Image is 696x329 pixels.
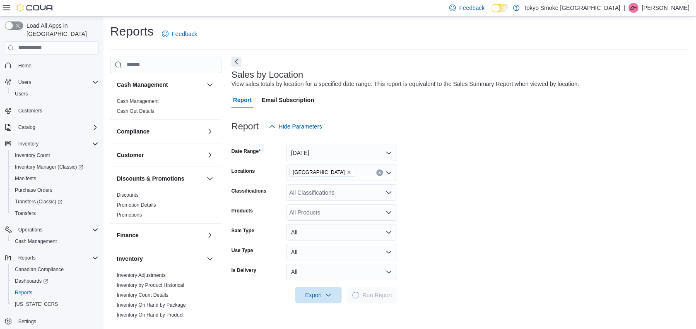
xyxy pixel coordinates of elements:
span: Settings [15,316,99,326]
span: Report [233,92,252,108]
span: Dashboards [12,276,99,286]
span: Feedback [172,30,197,38]
span: Manifests [12,174,99,184]
span: Catalog [15,122,99,132]
span: Manitoba [289,168,355,177]
span: Purchase Orders [15,187,53,193]
a: Home [15,61,35,71]
span: Reports [15,289,32,296]
button: Finance [117,231,203,239]
span: Run Report [362,291,392,299]
span: Inventory Count [15,152,50,159]
button: Reports [2,252,102,264]
label: Sale Type [231,227,254,234]
span: Discounts [117,192,139,198]
span: Transfers [12,208,99,218]
a: [US_STATE] CCRS [12,299,61,309]
button: Operations [2,224,102,236]
button: Inventory [117,255,203,263]
h3: Finance [117,231,139,239]
button: Next [231,57,241,67]
button: Manifests [8,173,102,184]
label: Products [231,207,253,214]
h1: Reports [110,23,154,40]
a: Inventory On Hand by Package [117,302,186,308]
a: Feedback [159,26,200,42]
span: Inventory Adjustments [117,272,166,279]
button: Discounts & Promotions [117,174,203,183]
span: Cash Management [12,236,99,246]
a: Promotions [117,212,142,218]
button: Customer [205,150,215,160]
span: Customers [15,105,99,116]
div: View sales totals by location for a specified date range. This report is equivalent to the Sales ... [231,80,579,88]
span: Dashboards [15,278,48,284]
button: Export [295,287,342,303]
div: Zoe Hyndman [629,3,638,13]
h3: Inventory [117,255,143,263]
button: Hide Parameters [265,118,325,135]
button: Reports [8,287,102,298]
button: All [286,244,397,260]
p: Tokyo Smoke [GEOGRAPHIC_DATA] [524,3,621,13]
p: | [624,3,625,13]
span: Settings [18,318,36,325]
a: Transfers [12,208,39,218]
a: Cash Management [117,98,159,104]
button: Inventory [205,254,215,264]
a: Transfers (Classic) [8,196,102,207]
input: Dark Mode [491,4,509,12]
span: Canadian Compliance [15,266,64,273]
button: Customer [117,151,203,159]
button: Finance [205,230,215,240]
button: All [286,224,397,241]
a: Cash Out Details [117,108,154,114]
span: Operations [18,226,43,233]
a: Inventory Manager (Classic) [12,162,87,172]
span: Manifests [15,175,36,182]
span: Customers [18,107,42,114]
img: Cova [17,4,54,12]
a: Inventory Count Details [117,292,169,298]
span: Catalog [18,124,35,131]
span: Reports [12,288,99,298]
span: Washington CCRS [12,299,99,309]
a: Settings [15,317,39,327]
span: Users [12,89,99,99]
button: Remove Manitoba from selection in this group [347,170,352,175]
h3: Compliance [117,127,149,136]
a: Inventory by Product Historical [117,282,184,288]
p: [PERSON_NAME] [642,3,689,13]
button: Cash Management [205,80,215,90]
a: Canadian Compliance [12,265,67,274]
label: Locations [231,168,255,174]
button: Reports [15,253,39,263]
div: Cash Management [110,96,222,119]
h3: Cash Management [117,81,168,89]
button: Users [8,88,102,100]
button: Operations [15,225,46,235]
span: ZH [630,3,637,13]
a: Users [12,89,31,99]
label: Classifications [231,188,267,194]
button: Users [2,76,102,88]
button: Open list of options [385,189,392,196]
span: Users [15,77,99,87]
span: Inventory Count [12,150,99,160]
h3: Report [231,122,259,131]
a: Transfers (Classic) [12,197,66,207]
a: Inventory On Hand by Product [117,312,183,318]
span: Promotion Details [117,202,156,208]
label: Use Type [231,247,253,254]
button: Inventory [15,139,42,149]
button: Clear input [376,169,383,176]
span: Loading [351,291,360,300]
span: Transfers [15,210,36,217]
span: Operations [15,225,99,235]
a: Manifests [12,174,39,184]
span: Purchase Orders [12,185,99,195]
a: Inventory Adjustments [117,272,166,278]
span: Inventory [15,139,99,149]
a: Customers [15,106,46,116]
